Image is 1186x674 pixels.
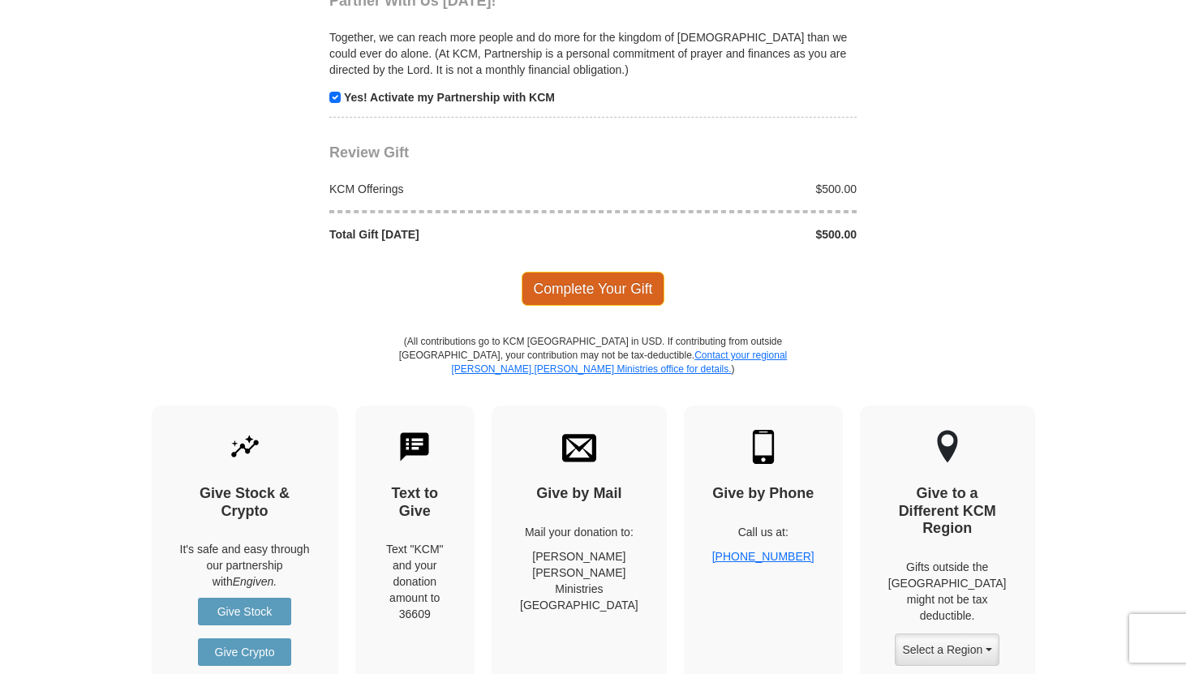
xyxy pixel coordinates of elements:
[712,550,814,563] a: [PHONE_NUMBER]
[329,144,409,161] span: Review Gift
[888,485,1007,538] h4: Give to a Different KCM Region
[520,524,638,540] p: Mail your donation to:
[198,598,291,625] a: Give Stock
[384,541,447,622] div: Text "KCM" and your donation amount to 36609
[233,575,277,588] i: Engiven.
[321,181,594,197] div: KCM Offerings
[180,541,310,590] p: It's safe and easy through our partnership with
[398,335,788,406] p: (All contributions go to KCM [GEOGRAPHIC_DATA] in USD. If contributing from outside [GEOGRAPHIC_D...
[712,524,814,540] p: Call us at:
[562,430,596,464] img: envelope.svg
[593,226,866,243] div: $500.00
[198,638,291,666] a: Give Crypto
[397,430,432,464] img: text-to-give.svg
[344,91,555,104] strong: Yes! Activate my Partnership with KCM
[712,485,814,503] h4: Give by Phone
[384,485,447,520] h4: Text to Give
[746,430,780,464] img: mobile.svg
[228,430,262,464] img: give-by-stock.svg
[520,548,638,613] p: [PERSON_NAME] [PERSON_NAME] Ministries [GEOGRAPHIC_DATA]
[522,272,665,306] span: Complete Your Gift
[888,559,1007,624] p: Gifts outside the [GEOGRAPHIC_DATA] might not be tax deductible.
[593,181,866,197] div: $500.00
[180,485,310,520] h4: Give Stock & Crypto
[321,226,594,243] div: Total Gift [DATE]
[895,633,999,666] button: Select a Region
[520,485,638,503] h4: Give by Mail
[329,29,857,78] p: Together, we can reach more people and do more for the kingdom of [DEMOGRAPHIC_DATA] than we coul...
[936,430,959,464] img: other-region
